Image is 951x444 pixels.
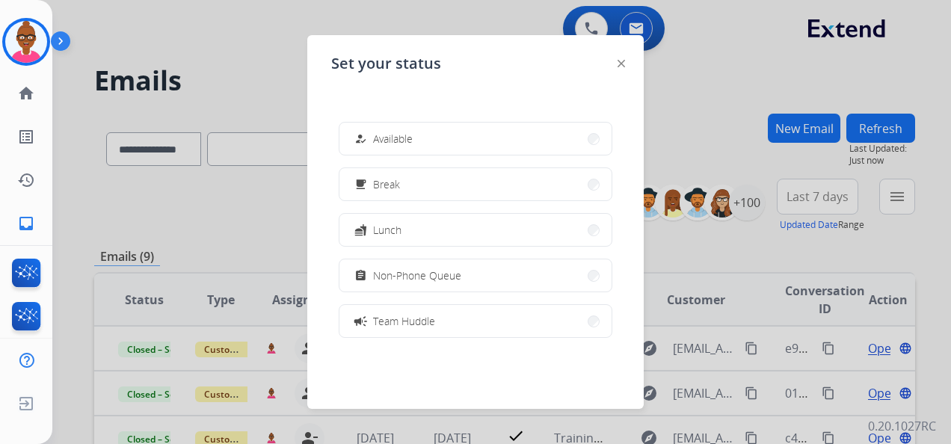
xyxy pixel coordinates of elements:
mat-icon: inbox [17,215,35,232]
span: Set your status [331,53,441,74]
button: Lunch [339,214,612,246]
mat-icon: how_to_reg [354,132,367,145]
span: Break [373,176,400,192]
mat-icon: free_breakfast [354,178,367,191]
span: Lunch [373,222,401,238]
button: Team Huddle [339,305,612,337]
span: Team Huddle [373,313,435,329]
img: close-button [618,60,625,67]
button: Non-Phone Queue [339,259,612,292]
mat-icon: home [17,84,35,102]
mat-icon: list_alt [17,128,35,146]
mat-icon: fastfood [354,223,367,236]
span: Available [373,131,413,147]
img: avatar [5,21,47,63]
button: Break [339,168,612,200]
p: 0.20.1027RC [868,417,936,435]
span: Non-Phone Queue [373,268,461,283]
button: Available [339,123,612,155]
mat-icon: assignment [354,269,367,282]
mat-icon: campaign [353,313,368,328]
mat-icon: history [17,171,35,189]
